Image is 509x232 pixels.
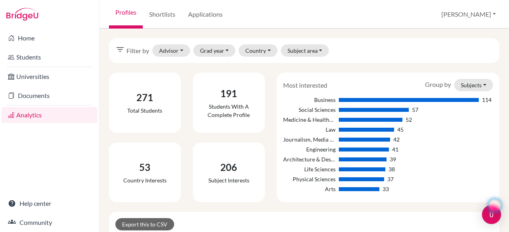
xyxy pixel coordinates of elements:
a: Export this to CSV [115,218,174,230]
div: Students with a complete profile [199,102,258,119]
div: 52 [406,115,412,124]
div: 206 [208,160,249,174]
a: Universities [2,69,97,84]
button: Advisor [152,44,190,57]
div: Social Sciences [283,105,336,114]
a: Documents [2,88,97,104]
div: Law [283,125,336,134]
div: Medicine & Healthcare [283,115,336,124]
div: Arts [283,185,336,193]
div: Architecture & Design [283,155,336,163]
a: Community [2,215,97,230]
div: 57 [412,105,418,114]
div: 42 [393,135,400,144]
button: [PERSON_NAME] [438,7,499,22]
div: 38 [389,165,395,173]
div: 271 [127,90,162,105]
div: 33 [383,185,389,193]
span: Filter by [126,46,149,56]
div: 45 [397,125,404,134]
div: Life Sciences [283,165,336,173]
div: 41 [392,145,398,153]
img: Bridge-U [6,8,38,21]
button: Country [239,44,278,57]
div: Total students [127,106,162,115]
div: 39 [390,155,396,163]
div: 53 [123,160,167,174]
div: Business [283,96,336,104]
div: 191 [199,86,258,101]
a: Help center [2,196,97,211]
i: filter_list [115,45,125,54]
div: Subject interests [208,176,249,184]
div: Journalism, Media Studies & Communication [283,135,336,144]
div: Group by [419,79,499,91]
div: 114 [482,96,492,104]
div: Engineering [283,145,336,153]
div: Physical Sciences [283,175,336,183]
a: Home [2,30,97,46]
div: Open Intercom Messenger [482,205,501,224]
div: Country interests [123,176,167,184]
div: 37 [387,175,394,183]
button: Subject area [281,44,329,57]
div: Most interested [277,81,333,90]
button: Subjects [454,79,493,91]
a: Analytics [2,107,97,123]
a: Students [2,49,97,65]
button: Grad year [193,44,236,57]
